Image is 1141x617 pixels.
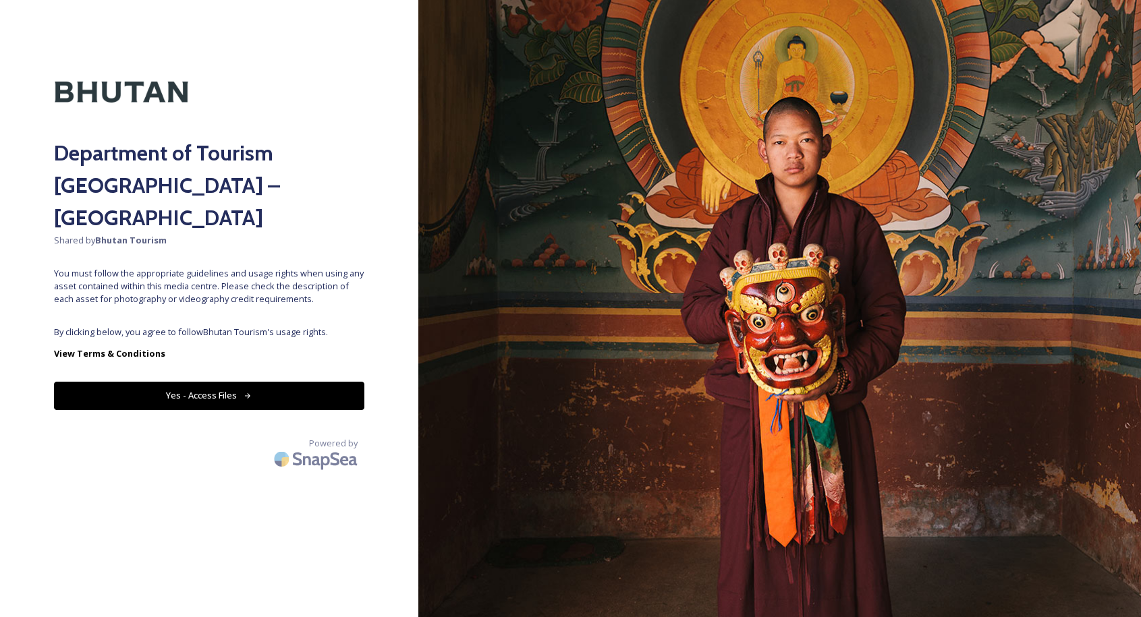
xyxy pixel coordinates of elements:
[54,137,364,234] h2: Department of Tourism [GEOGRAPHIC_DATA] – [GEOGRAPHIC_DATA]
[54,326,364,339] span: By clicking below, you agree to follow Bhutan Tourism 's usage rights.
[309,437,358,450] span: Powered by
[54,267,364,306] span: You must follow the appropriate guidelines and usage rights when using any asset contained within...
[54,54,189,130] img: Kingdom-of-Bhutan-Logo.png
[54,234,364,247] span: Shared by
[270,443,364,475] img: SnapSea Logo
[54,345,364,361] a: View Terms & Conditions
[54,347,165,359] strong: View Terms & Conditions
[54,382,364,409] button: Yes - Access Files
[95,234,167,246] strong: Bhutan Tourism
